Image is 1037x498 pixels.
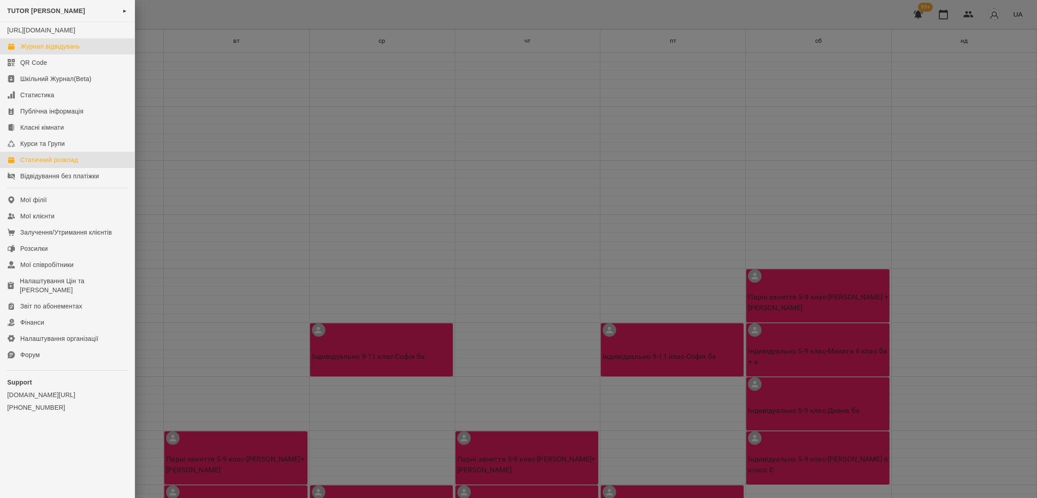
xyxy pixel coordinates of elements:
p: Support [7,378,127,387]
a: [DOMAIN_NAME][URL] [7,390,127,399]
span: TUTOR [PERSON_NAME] [7,7,85,14]
div: Мої клієнти [20,212,54,221]
div: Класні кімнати [20,123,64,132]
div: Залучення/Утримання клієнтів [20,228,112,237]
div: Налаштування Цін та [PERSON_NAME] [20,276,127,294]
div: Звіт по абонементах [20,302,82,311]
div: Статистика [20,91,54,100]
a: [PHONE_NUMBER] [7,403,127,412]
span: ► [122,7,127,14]
div: Курси та Групи [20,139,65,148]
a: [URL][DOMAIN_NAME] [7,27,75,34]
div: Налаштування організації [20,334,99,343]
div: Фінанси [20,318,44,327]
div: Журнал відвідувань [20,42,80,51]
div: Розсилки [20,244,48,253]
div: Відвідування без платіжки [20,172,99,181]
div: Статичний розклад [20,155,78,164]
div: Мої філії [20,195,47,204]
div: Шкільний Журнал(Beta) [20,74,91,83]
div: Мої співробітники [20,260,74,269]
div: Публічна інформація [20,107,83,116]
div: QR Code [20,58,47,67]
div: Форум [20,350,40,359]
